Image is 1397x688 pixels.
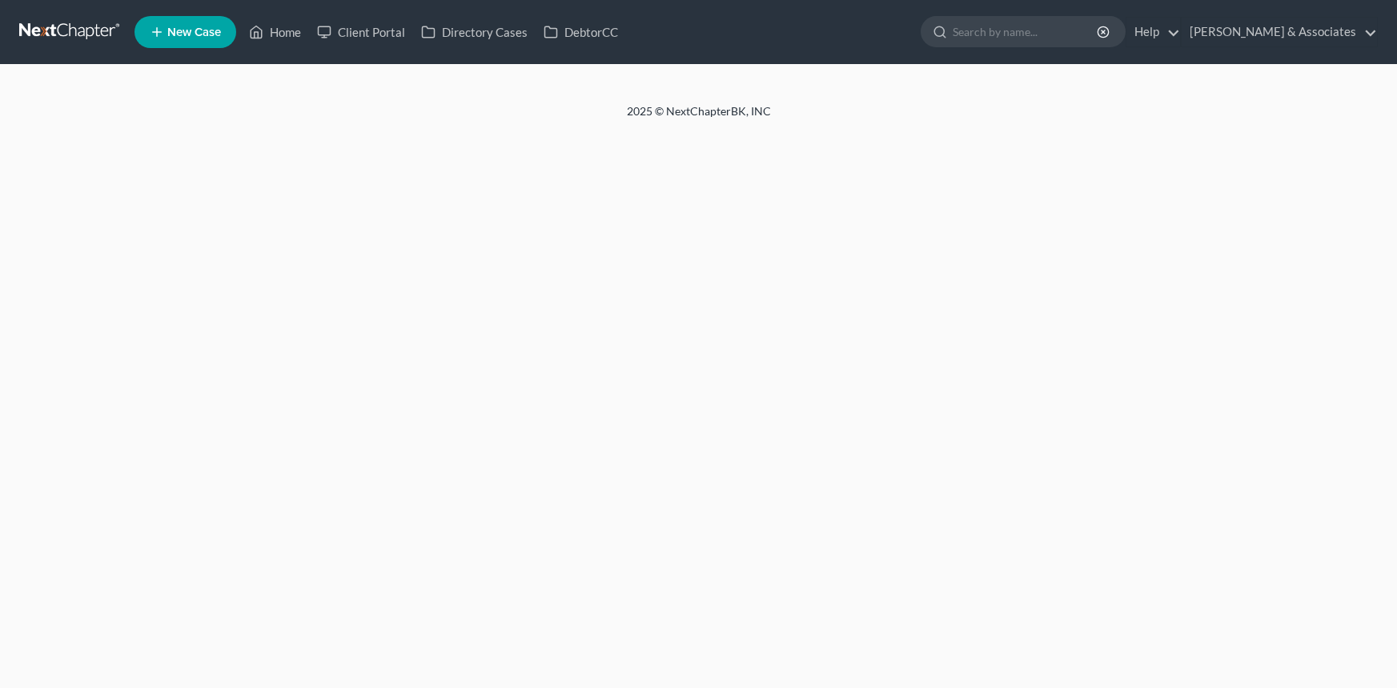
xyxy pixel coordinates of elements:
[309,18,413,46] a: Client Portal
[1126,18,1180,46] a: Help
[241,18,309,46] a: Home
[167,26,221,38] span: New Case
[413,18,536,46] a: Directory Cases
[243,103,1155,132] div: 2025 © NextChapterBK, INC
[1182,18,1377,46] a: [PERSON_NAME] & Associates
[953,17,1099,46] input: Search by name...
[536,18,626,46] a: DebtorCC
